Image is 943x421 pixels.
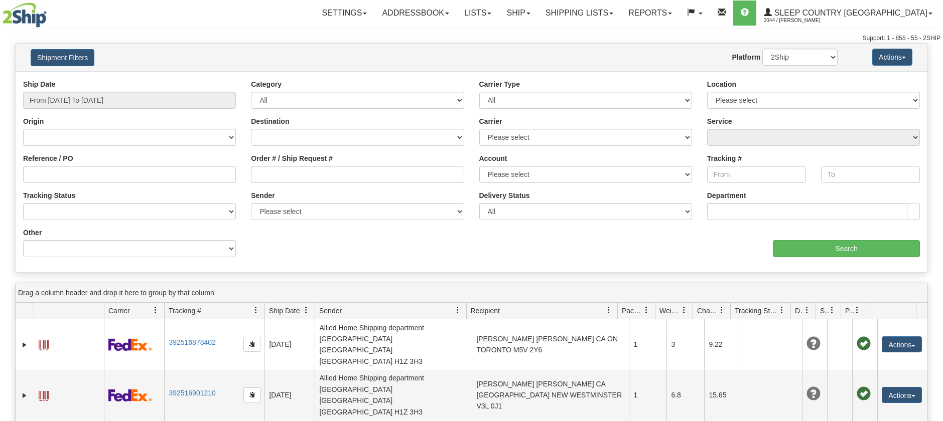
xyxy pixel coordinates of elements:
td: Allied Home Shipping department [GEOGRAPHIC_DATA] [GEOGRAPHIC_DATA] [GEOGRAPHIC_DATA] H1Z 3H3 [315,370,472,420]
iframe: chat widget [920,159,942,262]
a: Charge filter column settings [713,302,730,319]
button: Shipment Filters [31,49,94,66]
img: 2 - FedEx Express® [108,389,152,401]
a: Expand [20,390,30,400]
span: Shipment Issues [820,306,829,316]
a: Tracking # filter column settings [247,302,264,319]
span: Tracking Status [735,306,778,316]
td: [DATE] [264,370,315,420]
a: Carrier filter column settings [147,302,164,319]
button: Copy to clipboard [243,337,260,352]
a: Sender filter column settings [449,302,466,319]
a: Ship Date filter column settings [298,302,315,319]
span: Unknown [806,337,821,351]
td: [PERSON_NAME] [PERSON_NAME] CA [GEOGRAPHIC_DATA] NEW WESTMINSTER V3L 0J1 [472,370,629,420]
a: Label [39,336,49,352]
a: Packages filter column settings [638,302,655,319]
a: Pickup Status filter column settings [849,302,866,319]
div: grid grouping header [16,283,927,303]
label: Other [23,228,42,238]
span: Ship Date [269,306,300,316]
label: Platform [732,52,760,62]
button: Actions [872,49,912,66]
span: Unknown [806,387,821,401]
label: Ship Date [23,79,56,89]
label: Service [707,116,732,126]
span: 2044 / [PERSON_NAME] [764,16,839,26]
span: Weight [659,306,681,316]
label: Category [251,79,282,89]
a: Ship [499,1,537,26]
label: Origin [23,116,44,126]
td: 15.65 [704,370,742,420]
label: Department [707,190,746,200]
a: Settings [314,1,374,26]
img: logo2044.jpg [3,3,47,28]
span: Sender [319,306,342,316]
label: Account [479,153,507,163]
span: Packages [622,306,643,316]
label: Destination [251,116,289,126]
a: Lists [457,1,499,26]
a: Shipping lists [538,1,621,26]
button: Copy to clipboard [243,387,260,402]
td: [PERSON_NAME] [PERSON_NAME] CA ON TORONTO M5V 2Y6 [472,319,629,370]
td: 9.22 [704,319,742,370]
a: Shipment Issues filter column settings [824,302,841,319]
label: Carrier [479,116,502,126]
span: Charge [697,306,718,316]
input: From [707,166,806,183]
input: To [821,166,920,183]
button: Actions [882,336,922,352]
a: 392516901210 [169,389,215,397]
a: 392516878402 [169,338,215,346]
div: Support: 1 - 855 - 55 - 2SHIP [3,34,940,43]
a: Reports [621,1,680,26]
span: Recipient [471,306,500,316]
span: Carrier [108,306,130,316]
a: Tracking Status filter column settings [773,302,790,319]
label: Order # / Ship Request # [251,153,333,163]
label: Reference / PO [23,153,73,163]
a: Recipient filter column settings [600,302,617,319]
a: Label [39,386,49,402]
td: 1 [629,319,666,370]
span: Pickup Successfully created [857,387,871,401]
label: Location [707,79,736,89]
a: Addressbook [374,1,457,26]
a: Sleep Country [GEOGRAPHIC_DATA] 2044 / [PERSON_NAME] [756,1,940,26]
label: Sender [251,190,275,200]
span: Pickup Successfully created [857,337,871,351]
a: Expand [20,340,30,350]
td: 1 [629,370,666,420]
span: Tracking # [169,306,201,316]
label: Delivery Status [479,190,530,200]
label: Tracking # [707,153,742,163]
label: Carrier Type [479,79,520,89]
span: Sleep Country [GEOGRAPHIC_DATA] [772,9,927,17]
td: 3 [666,319,704,370]
button: Actions [882,387,922,403]
td: [DATE] [264,319,315,370]
td: 6.8 [666,370,704,420]
a: Delivery Status filter column settings [798,302,816,319]
span: Pickup Status [845,306,854,316]
a: Weight filter column settings [676,302,693,319]
label: Tracking Status [23,190,75,200]
img: 2 - FedEx Express® [108,338,152,351]
td: Allied Home Shipping department [GEOGRAPHIC_DATA] [GEOGRAPHIC_DATA] [GEOGRAPHIC_DATA] H1Z 3H3 [315,319,472,370]
span: Delivery Status [795,306,803,316]
input: Search [773,240,920,257]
